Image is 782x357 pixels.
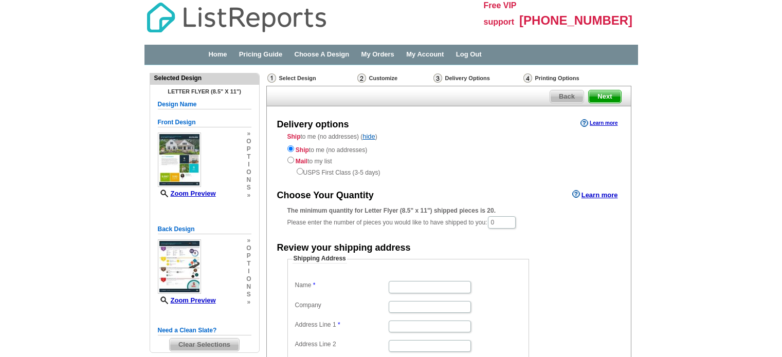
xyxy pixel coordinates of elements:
span: [PHONE_NUMBER] [519,13,632,27]
img: Printing Options & Summary [523,73,532,83]
label: Address Line 2 [295,340,388,349]
a: Choose A Design [295,50,350,58]
span: o [246,138,251,145]
label: Company [295,301,388,310]
strong: Mail [296,158,307,165]
img: Delivery Options [433,73,442,83]
div: Select Design [266,73,356,86]
span: o [246,168,251,176]
span: n [246,176,251,184]
a: Back [550,90,584,103]
div: Printing Options [522,73,614,83]
a: Log Out [456,50,482,58]
a: My Orders [361,50,394,58]
span: Clear Selections [170,339,239,351]
h5: Need a Clean Slate? [158,326,251,335]
span: i [246,268,251,275]
div: USPS First Class (3-5 days) [287,166,610,177]
span: Free VIP support [484,1,517,26]
img: Select Design [267,73,276,83]
div: The minimum quantity for Letter Flyer (8.5" x 11") shipped pieces is 20. [287,206,610,215]
span: o [246,245,251,252]
strong: Ship [296,146,309,154]
div: Please enter the number of pieces you would like to have shipped to you: [287,206,610,230]
span: » [246,192,251,199]
strong: Ship [287,133,301,140]
div: Delivery Options [432,73,522,86]
a: hide [362,133,375,140]
div: Delivery options [277,118,349,131]
div: Selected Design [150,73,259,83]
span: » [246,298,251,306]
a: Learn more [580,119,617,127]
div: Review your shipping address [277,241,411,255]
img: Customize [357,73,366,83]
span: p [246,145,251,153]
div: Customize [356,73,432,83]
label: Address Line 1 [295,321,388,329]
a: My Account [406,50,444,58]
a: Learn more [572,190,618,198]
span: » [246,130,251,138]
a: Zoom Preview [158,190,216,197]
span: i [246,161,251,168]
div: to me (no addresses) ( ) [267,132,631,177]
span: Back [550,90,584,103]
span: o [246,275,251,283]
span: p [246,252,251,260]
h5: Front Design [158,118,251,127]
span: » [246,237,251,245]
span: n [246,283,251,291]
h5: Design Name [158,100,251,109]
a: Zoom Preview [158,296,216,304]
img: small-thumb.jpg [158,133,201,187]
legend: Shipping Address [293,254,347,264]
div: to me (no addresses) to my list [287,143,610,177]
a: Pricing Guide [239,50,283,58]
span: t [246,260,251,268]
span: s [246,291,251,298]
span: Next [589,90,621,103]
span: t [246,153,251,161]
img: small-thumb.jpg [158,239,201,294]
span: s [246,184,251,192]
label: Name [295,281,388,290]
a: Home [208,50,227,58]
div: Choose Your Quantity [277,189,374,202]
h4: Letter Flyer (8.5" x 11") [158,88,251,95]
h5: Back Design [158,224,251,234]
